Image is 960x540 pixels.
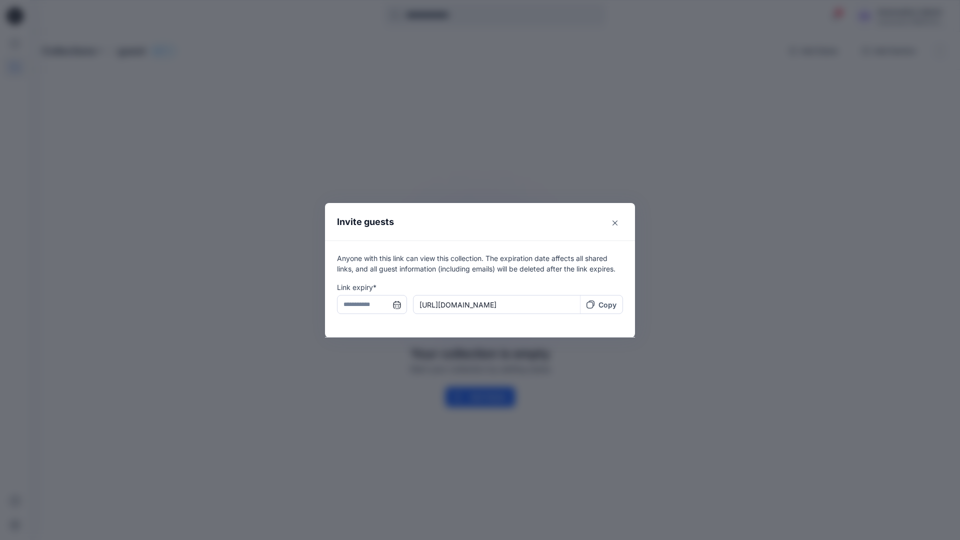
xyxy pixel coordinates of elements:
p: Anyone with this link can view this collection. The expiration date affects all shared links, and... [337,253,623,274]
p: Link expiry* [337,282,623,292]
p: Copy [598,299,616,310]
header: Invite guests [325,203,635,240]
p: [URL][DOMAIN_NAME] [419,299,574,310]
button: Close [607,215,623,231]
